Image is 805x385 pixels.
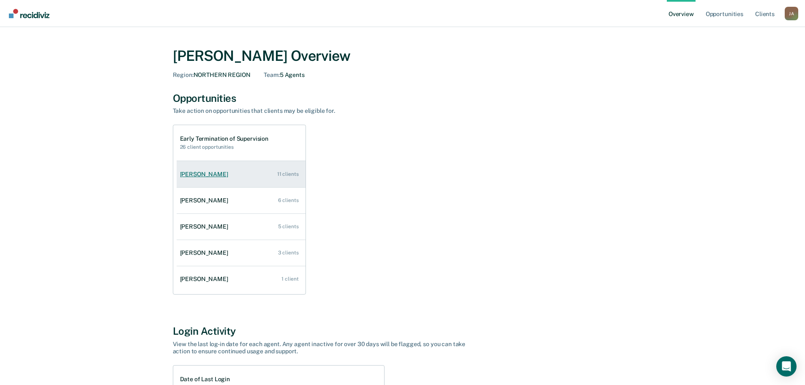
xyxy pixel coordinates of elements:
div: NORTHERN REGION [173,71,251,79]
div: J A [785,7,798,20]
div: 11 clients [277,171,299,177]
div: [PERSON_NAME] [180,249,232,257]
div: Open Intercom Messenger [776,356,797,377]
a: [PERSON_NAME] 3 clients [177,241,306,265]
div: View the last log-in date for each agent. Any agent inactive for over 30 days will be flagged, so... [173,341,469,355]
h1: Early Termination of Supervision [180,135,269,142]
button: Profile dropdown button [785,7,798,20]
div: Opportunities [173,92,633,104]
img: Recidiviz [9,9,49,18]
span: Region : [173,71,194,78]
a: [PERSON_NAME] 11 clients [177,162,306,186]
div: [PERSON_NAME] [180,197,232,204]
a: [PERSON_NAME] 6 clients [177,188,306,213]
div: 3 clients [278,250,299,256]
div: 6 clients [278,197,299,203]
div: Take action on opportunities that clients may be eligible for. [173,107,469,115]
h1: Date of Last Login [180,376,230,383]
div: [PERSON_NAME] [180,171,232,178]
span: Team : [264,71,279,78]
div: [PERSON_NAME] [180,223,232,230]
div: Login Activity [173,325,633,337]
a: [PERSON_NAME] 5 clients [177,215,306,239]
div: 1 client [281,276,298,282]
div: [PERSON_NAME] Overview [173,47,633,65]
a: [PERSON_NAME] 1 client [177,267,306,291]
div: [PERSON_NAME] [180,276,232,283]
div: 5 Agents [264,71,304,79]
div: 5 clients [278,224,299,229]
h2: 26 client opportunities [180,144,269,150]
